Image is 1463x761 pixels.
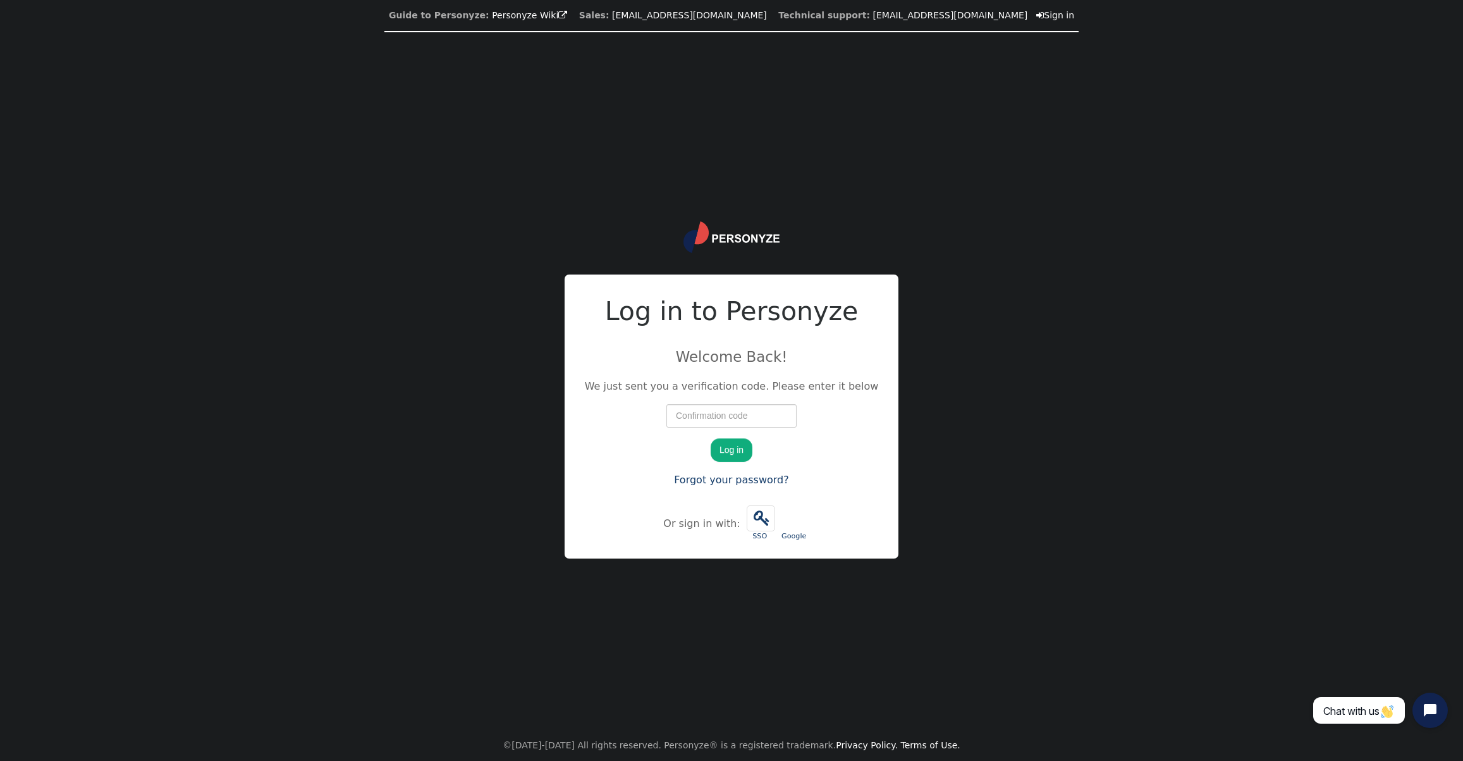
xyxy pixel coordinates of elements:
[585,292,879,331] h2: Log in to Personyze
[585,379,879,394] p: We just sent you a verification code. Please enter it below
[747,531,773,542] div: SSO
[901,740,960,750] a: Terms of Use.
[778,500,810,548] a: Google
[1036,11,1044,20] span: 
[666,404,797,427] input: Confirmation code
[781,531,807,542] div: Google
[585,346,879,368] p: Welcome Back!
[663,516,743,531] div: Or sign in with:
[873,10,1028,20] a: [EMAIL_ADDRESS][DOMAIN_NAME]
[683,221,780,253] img: logo.svg
[612,10,767,20] a: [EMAIL_ADDRESS][DOMAIN_NAME]
[579,10,609,20] b: Sales:
[558,11,567,20] span: 
[711,438,752,461] button: Log in
[774,505,814,533] iframe: Sign in with Google Button
[778,10,870,20] b: Technical support:
[836,740,898,750] a: Privacy Policy.
[492,10,567,20] a: Personyze Wiki
[503,730,960,761] center: ©[DATE]-[DATE] All rights reserved. Personyze® is a registered trademark.
[674,474,789,486] a: Forgot your password?
[744,499,778,548] a:  SSO
[747,506,774,531] span: 
[389,10,489,20] b: Guide to Personyze:
[1036,10,1074,20] a: Sign in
